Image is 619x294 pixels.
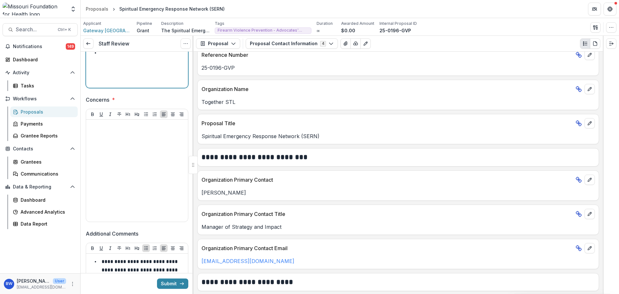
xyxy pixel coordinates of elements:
[13,44,66,49] span: Notifications
[3,94,78,104] button: Open Workflows
[137,21,152,26] p: Pipeline
[169,110,177,118] button: Align Center
[196,38,240,49] button: Proposal
[10,157,78,167] a: Grantees
[10,207,78,217] a: Advanced Analytics
[341,27,355,34] p: $0.00
[3,23,78,36] button: Search...
[21,158,73,165] div: Grantees
[124,110,132,118] button: Heading 1
[157,279,188,289] button: Submit
[53,278,66,284] p: User
[10,118,78,129] a: Payments
[340,38,351,49] button: View Attached Files
[201,210,573,218] p: Organization Primary Contact Title
[69,3,78,15] button: Open entity switcher
[3,67,78,78] button: Open Activity
[21,108,73,115] div: Proposals
[13,56,73,63] div: Dashboard
[360,38,371,49] button: Edit as form
[124,244,132,252] button: Heading 1
[83,27,132,34] a: Gateway [GEOGRAPHIC_DATA][PERSON_NAME]
[21,82,73,89] div: Tasks
[86,230,138,238] p: Additional Comments
[181,38,191,49] button: Options
[161,21,183,26] p: Description
[17,278,50,284] p: [PERSON_NAME][US_STATE]
[151,110,159,118] button: Ordered List
[21,208,73,215] div: Advanced Analytics
[215,21,224,26] p: Tags
[10,218,78,229] a: Data Report
[201,85,573,93] p: Organization Name
[106,110,114,118] button: Italicize
[21,220,73,227] div: Data Report
[17,284,66,290] p: [EMAIL_ADDRESS][DOMAIN_NAME]
[201,51,573,59] p: Reference Number
[585,118,595,128] button: edit
[13,146,67,152] span: Contacts
[97,244,105,252] button: Underline
[580,38,590,49] button: Plaintext view
[115,244,123,252] button: Strike
[585,243,595,253] button: edit
[97,110,105,118] button: Underline
[115,110,123,118] button: Strike
[201,244,573,252] p: Organization Primary Contact Email
[6,282,13,286] div: Brian Washington
[341,21,374,26] p: Awarded Amount
[317,27,320,34] p: ∞
[86,5,108,12] div: Proposals
[201,189,595,197] p: [PERSON_NAME]
[160,244,168,252] button: Align Left
[201,258,294,264] a: [EMAIL_ADDRESS][DOMAIN_NAME]
[379,21,417,26] p: Internal Proposal ID
[379,27,411,34] p: 25-0196-GVP
[56,26,72,33] div: Ctrl + K
[83,4,111,14] a: Proposals
[201,132,595,140] p: Spiritual Emergency Response Network (SERN)
[86,96,109,104] p: Concerns
[604,3,616,15] button: Get Help
[161,27,210,34] p: The Spiritual Emergency Recovery Network (SERN) is an [DEMOGRAPHIC_DATA] collaboration of people ...
[13,96,67,102] span: Workflows
[588,3,601,15] button: Partners
[178,110,185,118] button: Align Right
[178,244,185,252] button: Align Right
[160,110,168,118] button: Align Left
[66,43,75,50] span: 149
[21,197,73,203] div: Dashboard
[89,244,96,252] button: Bold
[16,26,54,33] span: Search...
[169,244,177,252] button: Align Center
[585,209,595,219] button: edit
[83,21,101,26] p: Applicant
[83,4,227,14] nav: breadcrumb
[133,110,141,118] button: Heading 2
[3,144,78,154] button: Open Contacts
[10,80,78,91] a: Tasks
[3,54,78,65] a: Dashboard
[10,195,78,205] a: Dashboard
[21,120,73,127] div: Payments
[151,244,159,252] button: Ordered List
[585,175,595,185] button: edit
[133,244,141,252] button: Heading 2
[69,280,76,288] button: More
[3,41,78,52] button: Notifications149
[106,244,114,252] button: Italicize
[3,182,78,192] button: Open Data & Reporting
[13,70,67,76] span: Activity
[201,223,595,231] p: Manager of Strategy and Impact
[21,132,73,139] div: Grantee Reports
[99,41,129,47] h3: Staff Review
[590,38,600,49] button: PDF view
[10,130,78,141] a: Grantee Reports
[201,119,573,127] p: Proposal Title
[119,5,225,12] div: Spiritual Emergency Response Network (SERN)
[201,64,595,72] p: 25-0196-GVP
[246,38,338,49] button: Proposal Contact Information4
[585,84,595,94] button: edit
[317,21,333,26] p: Duration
